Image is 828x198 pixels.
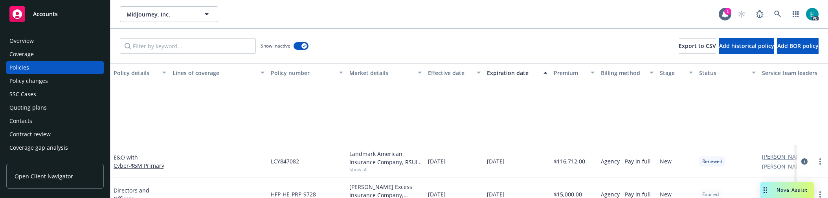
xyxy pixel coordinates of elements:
button: Market details [346,63,425,82]
div: Policy details [114,69,158,77]
div: Coverage gap analysis [9,141,68,154]
a: Quoting plans [6,101,104,114]
button: Policy number [268,63,346,82]
div: Effective date [428,69,472,77]
div: Contract review [9,128,51,141]
div: Policy changes [9,75,48,87]
div: Landmark American Insurance Company, RSUI Group, CRC Group [349,150,422,166]
a: Coverage gap analysis [6,141,104,154]
span: Renewed [702,158,722,165]
div: 1 [724,8,731,15]
button: Add historical policy [719,38,774,54]
span: Agency - Pay in full [601,157,651,165]
button: Policy details [110,63,169,82]
div: Drag to move [760,182,770,198]
a: Report a Bug [752,6,767,22]
span: Add historical policy [719,42,774,49]
span: Expired [702,191,719,198]
span: Show inactive [261,42,290,49]
span: LCY847082 [271,157,299,165]
div: Coverage [9,48,34,60]
span: Midjourney, Inc. [127,10,195,18]
div: Service team leaders [762,69,826,77]
button: Effective date [425,63,484,82]
button: Nova Assist [760,182,814,198]
img: photo [806,8,819,20]
a: SSC Cases [6,88,104,101]
span: Show all [349,166,422,173]
a: Start snowing [734,6,749,22]
button: Lines of coverage [169,63,268,82]
a: Contract review [6,128,104,141]
div: Policy number [271,69,334,77]
div: Stage [660,69,684,77]
button: Status [696,63,759,82]
a: Coverage [6,48,104,60]
input: Filter by keyword... [120,38,256,54]
span: New [660,157,672,165]
span: - [173,157,174,165]
a: more [815,157,825,166]
span: $116,712.00 [554,157,585,165]
a: [PERSON_NAME] [762,152,806,161]
button: Expiration date [484,63,551,82]
button: Premium [551,63,598,82]
button: Add BOR policy [777,38,819,54]
a: E&O with Cyber [114,154,164,169]
a: Accounts [6,3,104,25]
span: Accounts [33,11,58,17]
div: Contacts [9,115,32,127]
div: Lines of coverage [173,69,256,77]
span: [DATE] [428,157,446,165]
div: Quoting plans [9,101,47,114]
div: Premium [554,69,586,77]
a: Contacts [6,115,104,127]
span: Add BOR policy [777,42,819,49]
a: Search [770,6,786,22]
div: Overview [9,35,34,47]
span: Export to CSV [679,42,716,49]
div: Status [699,69,747,77]
div: Expiration date [487,69,539,77]
div: SSC Cases [9,88,36,101]
a: Policy changes [6,75,104,87]
button: Billing method [598,63,657,82]
span: Open Client Navigator [15,172,73,180]
a: [PERSON_NAME] [762,162,806,170]
a: Switch app [788,6,804,22]
button: Stage [657,63,696,82]
button: Export to CSV [679,38,716,54]
span: - $5M Primary [129,162,164,169]
a: circleInformation [800,157,809,166]
button: Midjourney, Inc. [120,6,218,22]
a: Overview [6,35,104,47]
a: Policies [6,61,104,74]
div: Policies [9,61,29,74]
div: Market details [349,69,413,77]
span: Nova Assist [777,187,808,193]
span: [DATE] [487,157,505,165]
div: Billing method [601,69,645,77]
